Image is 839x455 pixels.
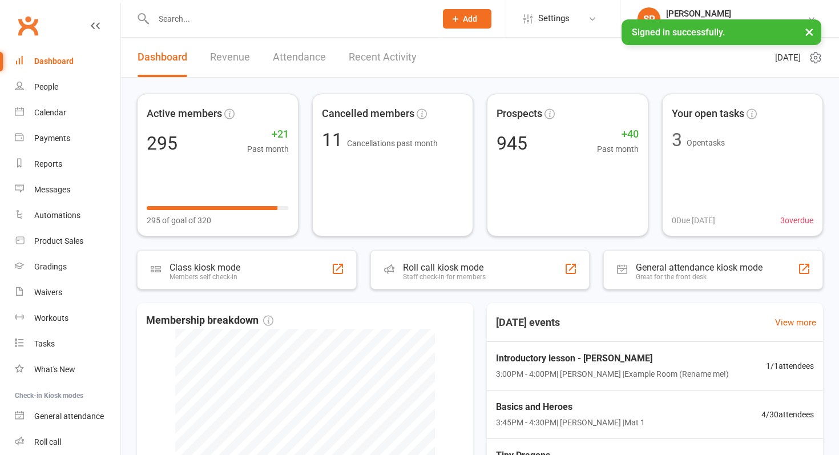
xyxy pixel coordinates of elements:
[766,360,814,372] span: 1 / 1 attendees
[15,228,120,254] a: Product Sales
[146,312,273,329] span: Membership breakdown
[15,100,120,126] a: Calendar
[15,126,120,151] a: Payments
[322,129,347,151] span: 11
[672,106,744,122] span: Your open tasks
[15,254,120,280] a: Gradings
[147,214,211,227] span: 295 of goal of 320
[636,273,763,281] div: Great for the front desk
[15,49,120,74] a: Dashboard
[15,331,120,357] a: Tasks
[34,211,80,220] div: Automations
[497,134,527,152] div: 945
[34,134,70,143] div: Payments
[14,11,42,40] a: Clubworx
[666,19,807,29] div: Black Belt Martial Arts Kincumber South
[15,203,120,228] a: Automations
[443,9,491,29] button: Add
[34,159,62,168] div: Reports
[34,185,70,194] div: Messages
[34,236,83,245] div: Product Sales
[538,6,570,31] span: Settings
[15,357,120,382] a: What's New
[147,106,222,122] span: Active members
[497,106,542,122] span: Prospects
[147,134,178,152] div: 295
[403,273,486,281] div: Staff check-in for members
[247,143,289,155] span: Past month
[247,126,289,143] span: +21
[632,27,725,38] span: Signed in successfully.
[150,11,428,27] input: Search...
[496,400,645,414] span: Basics and Heroes
[638,7,660,30] div: SP
[347,139,438,148] span: Cancellations past month
[34,437,61,446] div: Roll call
[775,51,801,65] span: [DATE]
[597,126,639,143] span: +40
[15,151,120,177] a: Reports
[687,138,725,147] span: Open tasks
[210,38,250,77] a: Revenue
[34,339,55,348] div: Tasks
[666,9,807,19] div: [PERSON_NAME]
[463,14,477,23] span: Add
[349,38,417,77] a: Recent Activity
[34,313,68,323] div: Workouts
[34,288,62,297] div: Waivers
[761,408,814,421] span: 4 / 30 attendees
[487,312,569,333] h3: [DATE] events
[15,429,120,455] a: Roll call
[34,108,66,117] div: Calendar
[170,262,240,273] div: Class kiosk mode
[34,57,74,66] div: Dashboard
[138,38,187,77] a: Dashboard
[597,143,639,155] span: Past month
[496,416,645,429] span: 3:45PM - 4:30PM | [PERSON_NAME] | Mat 1
[273,38,326,77] a: Attendance
[672,131,682,149] div: 3
[34,365,75,374] div: What's New
[636,262,763,273] div: General attendance kiosk mode
[775,316,816,329] a: View more
[780,214,813,227] span: 3 overdue
[403,262,486,273] div: Roll call kiosk mode
[496,368,729,380] span: 3:00PM - 4:00PM | [PERSON_NAME] | Example Room (Rename me!)
[799,19,820,44] button: ×
[15,177,120,203] a: Messages
[672,214,715,227] span: 0 Due [DATE]
[15,305,120,331] a: Workouts
[322,106,414,122] span: Cancelled members
[15,280,120,305] a: Waivers
[34,412,104,421] div: General attendance
[170,273,240,281] div: Members self check-in
[34,262,67,271] div: Gradings
[34,82,58,91] div: People
[15,404,120,429] a: General attendance kiosk mode
[496,351,729,366] span: Introductory lesson - [PERSON_NAME]
[15,74,120,100] a: People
